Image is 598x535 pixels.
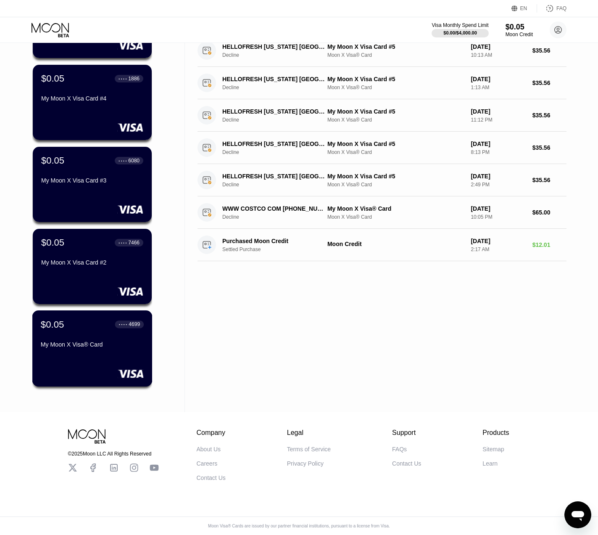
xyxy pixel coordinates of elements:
div: Decline [222,182,333,188]
div: $35.56 [532,79,566,86]
div: Contact Us [392,460,421,467]
div: $0.05 [41,237,64,248]
div: EN [511,4,537,13]
div: HELLOFRESH [US_STATE] [GEOGRAPHIC_DATA]DeclineMy Moon X Visa Card #5Moon X Visa® Card[DATE]11:12 ... [198,99,566,132]
div: Moon X Visa® Card [327,85,464,90]
div: $0.00 / $4,000.00 [443,30,477,35]
div: $0.05● ● ● ●4699My Moon X Visa® Card [33,311,152,386]
div: $0.05● ● ● ●1886My Moon X Visa Card #4 [33,65,152,140]
div: EN [520,5,527,11]
div: My Moon X Visa Card #5 [327,43,464,50]
div: Moon X Visa® Card [327,149,464,155]
div: Moon X Visa® Card [327,52,464,58]
div: About Us [197,446,221,453]
div: My Moon X Visa Card #3 [41,177,143,184]
div: 11:12 PM [471,117,525,123]
div: $0.05 [41,73,64,84]
div: Decline [222,149,333,155]
iframe: Button to launch messaging window [564,501,591,528]
div: [DATE] [471,140,525,147]
div: HELLOFRESH [US_STATE] [GEOGRAPHIC_DATA] [222,76,325,82]
div: Terms of Service [287,446,331,453]
div: My Moon X Visa® Card [41,341,144,348]
div: 7466 [128,240,140,246]
div: Moon Visa® Cards are issued by our partner financial institutions, pursuant to a license from Visa. [201,524,397,528]
div: [DATE] [471,108,525,115]
div: $35.56 [532,177,566,183]
div: Legal [287,429,331,437]
div: Careers [197,460,218,467]
div: 4699 [129,321,140,327]
div: ● ● ● ● [119,77,127,80]
div: HELLOFRESH [US_STATE] [GEOGRAPHIC_DATA]DeclineMy Moon X Visa Card #5Moon X Visa® Card[DATE]10:13 ... [198,34,566,67]
div: HELLOFRESH [US_STATE] [GEOGRAPHIC_DATA] [222,173,325,180]
div: Contact Us [197,474,226,481]
div: 1886 [128,76,140,82]
div: HELLOFRESH [US_STATE] [GEOGRAPHIC_DATA]DeclineMy Moon X Visa Card #5Moon X Visa® Card[DATE]2:49 P... [198,164,566,196]
div: $0.05 [41,155,64,166]
div: [DATE] [471,43,525,50]
div: [DATE] [471,238,525,244]
div: FAQs [392,446,407,453]
div: Learn [482,460,498,467]
div: HELLOFRESH [US_STATE] [GEOGRAPHIC_DATA]DeclineMy Moon X Visa Card #5Moon X Visa® Card[DATE]8:13 P... [198,132,566,164]
div: $0.05● ● ● ●6080My Moon X Visa Card #3 [33,147,152,222]
div: My Moon X Visa® Card [327,205,464,212]
div: $12.01 [532,241,566,248]
div: [DATE] [471,173,525,180]
div: $0.05Moon Credit [506,23,533,37]
div: ● ● ● ● [119,241,127,244]
div: Sitemap [482,446,504,453]
div: My Moon X Visa Card #5 [327,140,464,147]
div: Visa Monthly Spend Limit [432,22,488,28]
div: WWW COSTCO COM [PHONE_NUMBER] US [222,205,325,212]
div: [DATE] [471,76,525,82]
div: 6080 [128,158,140,164]
div: Company [197,429,226,437]
div: © 2025 Moon LLC All Rights Reserved [68,451,159,457]
div: Decline [222,214,333,220]
div: 10:13 AM [471,52,525,58]
div: Moon Credit [506,32,533,37]
div: [DATE] [471,205,525,212]
div: HELLOFRESH [US_STATE] [GEOGRAPHIC_DATA] [222,140,325,147]
div: $35.56 [532,112,566,119]
div: My Moon X Visa Card #5 [327,108,464,115]
div: Privacy Policy [287,460,324,467]
div: Purchased Moon Credit [222,238,325,244]
div: 8:13 PM [471,149,525,155]
div: WWW COSTCO COM [PHONE_NUMBER] USDeclineMy Moon X Visa® CardMoon X Visa® Card[DATE]10:05 PM$65.00 [198,196,566,229]
div: Moon X Visa® Card [327,117,464,123]
div: My Moon X Visa Card #5 [327,173,464,180]
div: 10:05 PM [471,214,525,220]
div: 1:13 AM [471,85,525,90]
div: Products [482,429,509,437]
div: Visa Monthly Spend Limit$0.00/$4,000.00 [432,22,488,37]
div: Decline [222,117,333,123]
div: ● ● ● ● [119,323,127,326]
div: Moon X Visa® Card [327,182,464,188]
div: FAQ [537,4,566,13]
div: Settled Purchase [222,246,333,252]
div: $0.05● ● ● ●7466My Moon X Visa Card #2 [33,229,152,304]
div: Support [392,429,421,437]
div: Purchased Moon CreditSettled PurchaseMoon Credit[DATE]2:17 AM$12.01 [198,229,566,261]
div: Decline [222,85,333,90]
div: Decline [222,52,333,58]
div: My Moon X Visa Card #5 [327,76,464,82]
div: HELLOFRESH [US_STATE] [GEOGRAPHIC_DATA] [222,108,325,115]
div: 2:49 PM [471,182,525,188]
div: $65.00 [532,209,566,216]
div: My Moon X Visa Card #4 [41,95,143,102]
div: HELLOFRESH [US_STATE] [GEOGRAPHIC_DATA] [222,43,325,50]
div: $35.56 [532,47,566,54]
